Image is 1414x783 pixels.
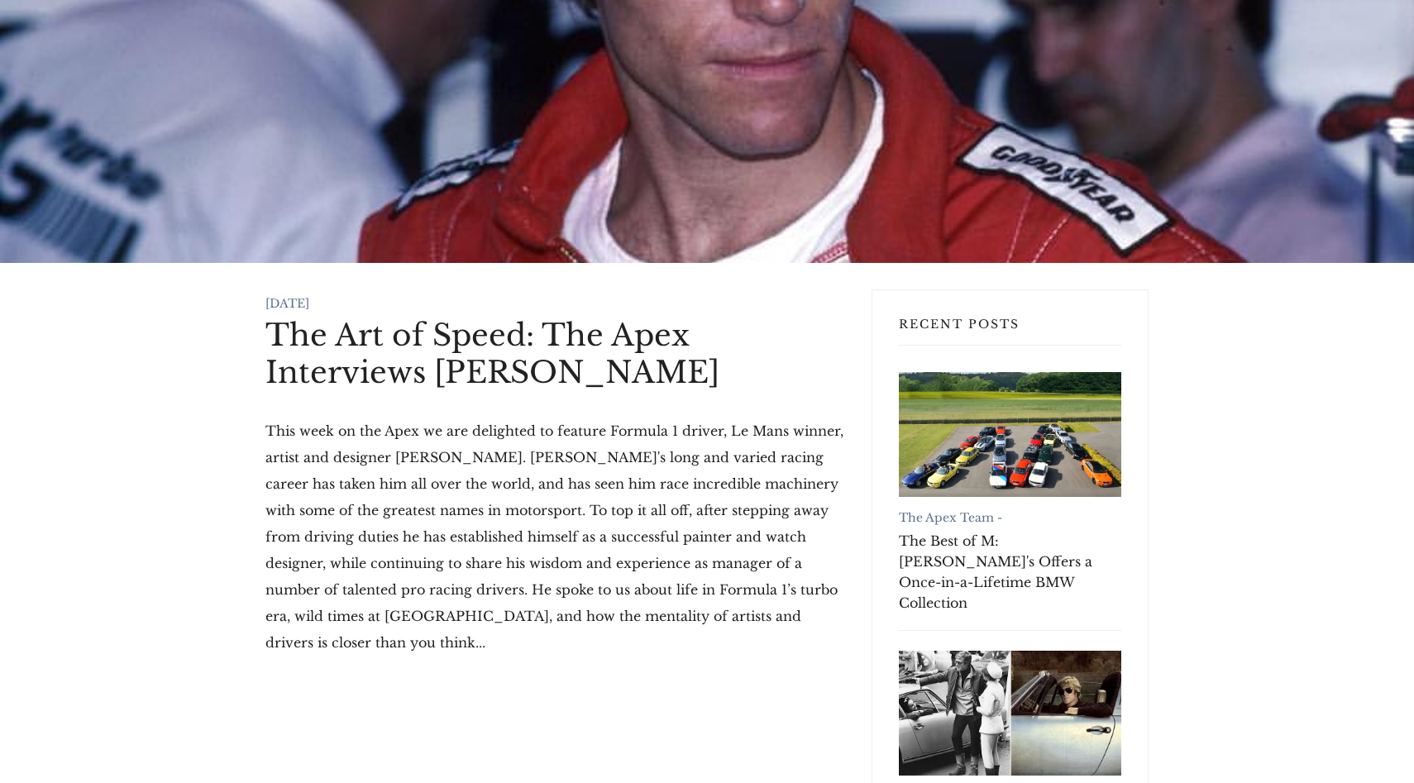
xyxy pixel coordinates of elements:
time: [DATE] [265,296,309,311]
a: Robert Redford's Affinity With Porsche [899,651,1121,776]
p: This week on the Apex we are delighted to feature Formula 1 driver, Le Mans winner, artist and de... [265,418,845,656]
h1: The Art of Speed: The Apex Interviews [PERSON_NAME] [265,317,845,391]
a: The Best of M: [PERSON_NAME]'s Offers a Once-in-a-Lifetime BMW Collection [899,531,1121,614]
a: The Best of M: RM Sotheby's Offers a Once-in-a-Lifetime BMW Collection [899,372,1121,497]
a: The Apex Team - [899,510,1002,525]
h3: Recent Posts [899,317,1121,346]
